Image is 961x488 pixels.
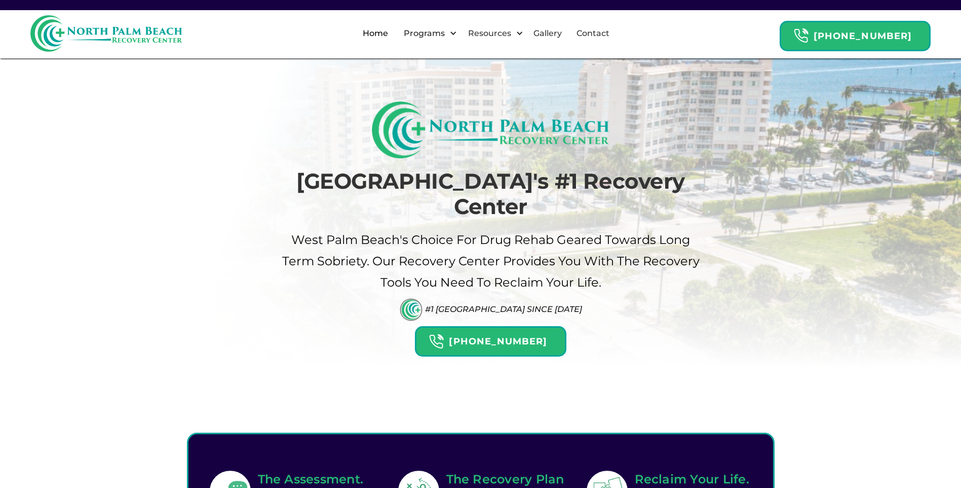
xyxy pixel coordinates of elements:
div: Resources [466,27,514,40]
h1: [GEOGRAPHIC_DATA]'s #1 Recovery Center [281,168,701,220]
img: North Palm Beach Recovery Logo (Rectangle) [372,101,609,158]
div: Resources [459,17,526,50]
a: Contact [570,17,616,50]
a: Gallery [527,17,568,50]
div: #1 [GEOGRAPHIC_DATA] Since [DATE] [425,304,582,314]
a: Header Calendar Icons[PHONE_NUMBER] [415,321,566,357]
a: Home [357,17,394,50]
img: Header Calendar Icons [793,28,809,44]
img: Header Calendar Icons [429,334,444,350]
div: Programs [401,27,447,40]
strong: [PHONE_NUMBER] [449,336,547,347]
a: Header Calendar Icons[PHONE_NUMBER] [780,16,931,51]
strong: [PHONE_NUMBER] [814,30,912,42]
div: Programs [395,17,459,50]
p: West palm beach's Choice For drug Rehab Geared Towards Long term sobriety. Our Recovery Center pr... [281,229,701,293]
